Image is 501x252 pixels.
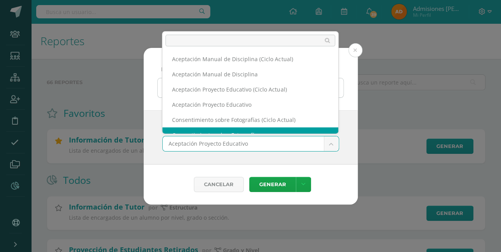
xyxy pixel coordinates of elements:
div: Consentimiento sobre Fotografías [162,127,338,143]
div: Aceptación Manual de Disciplina (Ciclo Actual) [162,51,338,67]
div: Aceptación Proyecto Educativo (Ciclo Actual) [162,82,338,97]
div: Consentimiento sobre Fotografías (Ciclo Actual) [162,112,338,127]
div: Aceptación Manual de Disciplina [162,67,338,82]
div: Aceptación Proyecto Educativo [162,97,338,112]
